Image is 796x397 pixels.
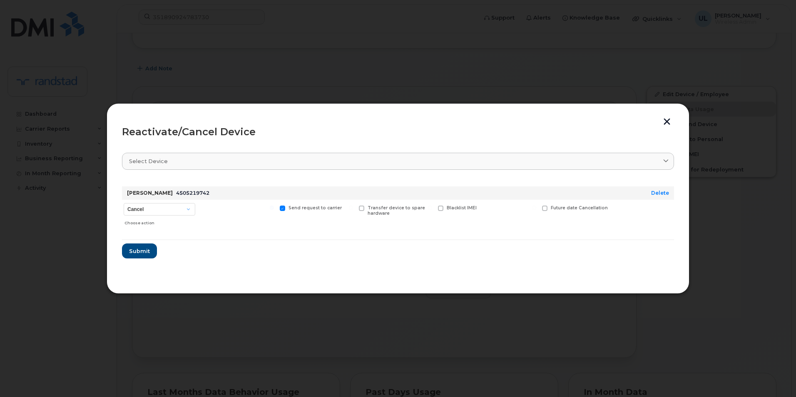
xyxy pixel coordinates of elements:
[651,190,669,196] a: Delete
[428,206,432,210] input: Blacklist IMEI
[127,190,173,196] strong: [PERSON_NAME]
[122,127,674,137] div: Reactivate/Cancel Device
[176,190,209,196] span: 4505219742
[122,243,157,258] button: Submit
[270,206,274,210] input: Send request to carrier
[289,205,342,211] span: Send request to carrier
[129,247,150,255] span: Submit
[349,206,353,210] input: Transfer device to spare hardware
[122,153,674,170] a: Select device
[124,216,195,226] div: Choose action
[129,157,168,165] span: Select device
[532,206,536,210] input: Future date Cancellation
[551,205,608,211] span: Future date Cancellation
[368,205,425,216] span: Transfer device to spare hardware
[447,205,477,211] span: Blacklist IMEI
